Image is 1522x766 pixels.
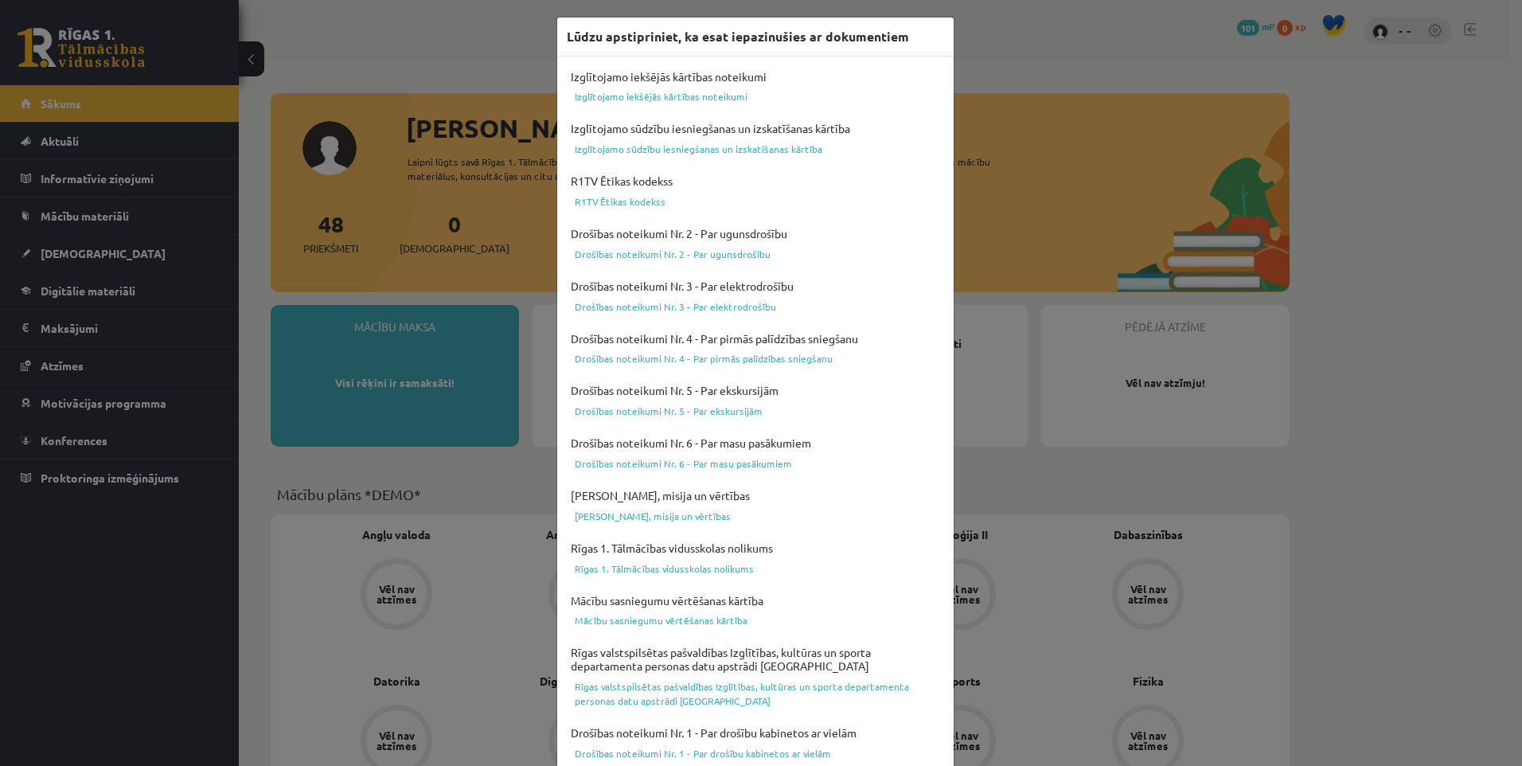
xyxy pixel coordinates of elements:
a: Rīgas valstspilsētas pašvaldības Izglītības, kultūras un sporta departamenta personas datu apstrā... [567,677,944,710]
a: Izglītojamo sūdzību iesniegšanas un izskatīšanas kārtība [567,139,944,158]
h4: Drošības noteikumi Nr. 4 - Par pirmās palīdzības sniegšanu [567,328,944,350]
a: Drošības noteikumi Nr. 1 - Par drošību kabinetos ar vielām [567,744,944,763]
h3: Lūdzu apstipriniet, ka esat iepazinušies ar dokumentiem [567,27,909,46]
a: Rīgas 1. Tālmācības vidusskolas nolikums [567,559,944,578]
h4: Mācību sasniegumu vērtēšanas kārtība [567,590,944,612]
h4: [PERSON_NAME], misija un vērtības [567,485,944,506]
a: Drošības noteikumi Nr. 6 - Par masu pasākumiem [567,454,944,473]
h4: Drošības noteikumi Nr. 2 - Par ugunsdrošību [567,223,944,244]
h4: Drošības noteikumi Nr. 6 - Par masu pasākumiem [567,432,944,454]
a: Drošības noteikumi Nr. 2 - Par ugunsdrošību [567,244,944,264]
h4: Rīgas valstspilsētas pašvaldības Izglītības, kultūras un sporta departamenta personas datu apstrā... [567,642,944,677]
h4: Drošības noteikumi Nr. 5 - Par ekskursijām [567,380,944,401]
a: Mācību sasniegumu vērtēšanas kārtība [567,611,944,630]
a: Drošības noteikumi Nr. 3 - Par elektrodrošību [567,297,944,316]
h4: Drošības noteikumi Nr. 3 - Par elektrodrošību [567,276,944,297]
a: Drošības noteikumi Nr. 4 - Par pirmās palīdzības sniegšanu [567,349,944,368]
a: [PERSON_NAME], misija un vērtības [567,506,944,526]
a: Izglītojamo iekšējās kārtības noteikumi [567,87,944,106]
h4: Drošības noteikumi Nr. 1 - Par drošību kabinetos ar vielām [567,722,944,744]
h4: Izglītojamo iekšējās kārtības noteikumi [567,66,944,88]
h4: R1TV Ētikas kodekss [567,170,944,192]
h4: Rīgas 1. Tālmācības vidusskolas nolikums [567,537,944,559]
a: R1TV Ētikas kodekss [567,192,944,211]
a: Drošības noteikumi Nr. 5 - Par ekskursijām [567,401,944,420]
h4: Izglītojamo sūdzību iesniegšanas un izskatīšanas kārtība [567,118,944,139]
